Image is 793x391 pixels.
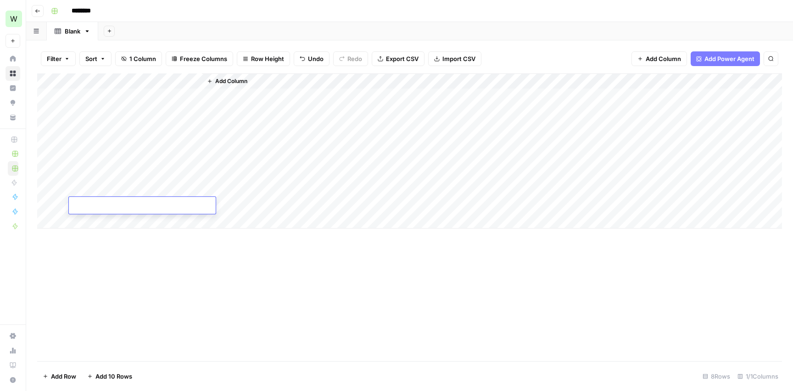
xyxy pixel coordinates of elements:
[115,51,162,66] button: 1 Column
[6,358,20,373] a: Learning Hub
[6,343,20,358] a: Usage
[631,51,687,66] button: Add Column
[699,369,734,384] div: 8 Rows
[166,51,233,66] button: Freeze Columns
[704,54,754,63] span: Add Power Agent
[6,110,20,125] a: Your Data
[10,13,17,24] span: W
[734,369,782,384] div: 1/1 Columns
[6,66,20,81] a: Browse
[41,51,76,66] button: Filter
[95,372,132,381] span: Add 10 Rows
[646,54,681,63] span: Add Column
[129,54,156,63] span: 1 Column
[203,75,251,87] button: Add Column
[308,54,324,63] span: Undo
[372,51,424,66] button: Export CSV
[79,51,112,66] button: Sort
[85,54,97,63] span: Sort
[65,27,80,36] div: Blank
[6,373,20,387] button: Help + Support
[428,51,481,66] button: Import CSV
[6,81,20,95] a: Insights
[82,369,138,384] button: Add 10 Rows
[237,51,290,66] button: Row Height
[294,51,329,66] button: Undo
[333,51,368,66] button: Redo
[47,54,61,63] span: Filter
[6,7,20,30] button: Workspace: Workspace1
[442,54,475,63] span: Import CSV
[6,329,20,343] a: Settings
[180,54,227,63] span: Freeze Columns
[215,77,247,85] span: Add Column
[37,369,82,384] button: Add Row
[691,51,760,66] button: Add Power Agent
[251,54,284,63] span: Row Height
[6,51,20,66] a: Home
[47,22,98,40] a: Blank
[386,54,419,63] span: Export CSV
[347,54,362,63] span: Redo
[6,95,20,110] a: Opportunities
[51,372,76,381] span: Add Row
